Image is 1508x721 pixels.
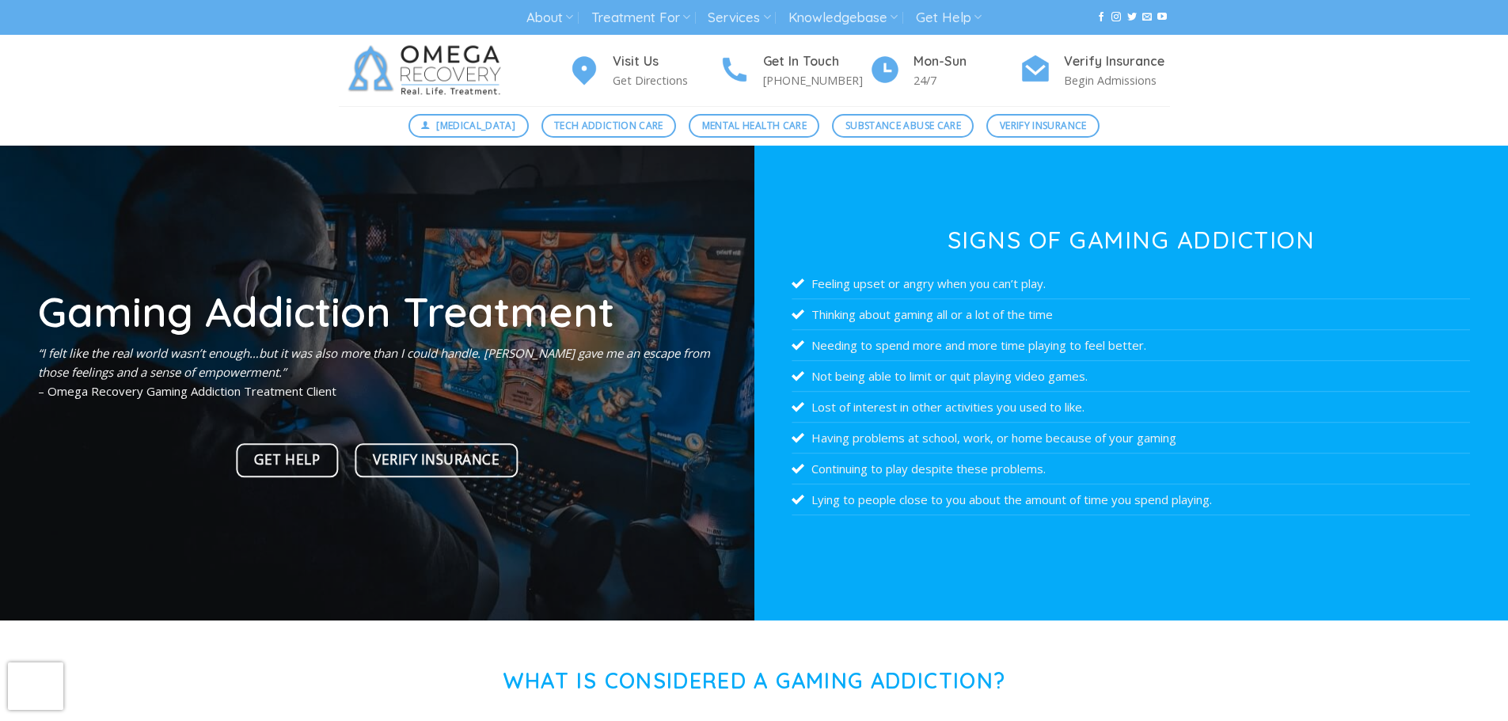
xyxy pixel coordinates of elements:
[613,51,719,72] h4: Visit Us
[408,114,529,138] a: [MEDICAL_DATA]
[914,71,1020,89] p: 24/7
[792,228,1470,252] h3: Signs of Gaming Addiction
[792,299,1470,330] li: Thinking about gaming all or a lot of the time
[719,51,869,90] a: Get In Touch [PHONE_NUMBER]
[792,392,1470,423] li: Lost of interest in other activities you used to like.
[38,343,716,400] p: – Omega Recovery Gaming Addiction Treatment Client
[436,118,515,133] span: [MEDICAL_DATA]
[373,449,500,471] span: Verify Insurance
[1020,51,1170,90] a: Verify Insurance Begin Admissions
[1111,12,1121,23] a: Follow on Instagram
[832,114,974,138] a: Substance Abuse Care
[38,290,716,332] h1: Gaming Addiction Treatment
[8,662,63,710] iframe: reCAPTCHA
[591,3,690,32] a: Treatment For
[792,330,1470,361] li: Needing to spend more and more time playing to feel better.
[1064,51,1170,72] h4: Verify Insurance
[339,35,517,106] img: Omega Recovery
[1127,12,1137,23] a: Follow on Twitter
[792,361,1470,392] li: Not being able to limit or quit playing video games.
[916,3,982,32] a: Get Help
[355,443,518,477] a: Verify Insurance
[792,423,1470,453] li: Having problems at school, work, or home because of your gaming
[1157,12,1167,23] a: Follow on YouTube
[914,51,1020,72] h4: Mon-Sun
[1096,12,1106,23] a: Follow on Facebook
[763,71,869,89] p: [PHONE_NUMBER]
[237,443,339,477] a: Get Help
[702,118,807,133] span: Mental Health Care
[568,51,719,90] a: Visit Us Get Directions
[554,118,663,133] span: Tech Addiction Care
[763,51,869,72] h4: Get In Touch
[526,3,573,32] a: About
[254,449,320,471] span: Get Help
[339,668,1170,694] h1: What is Considered a Gaming Addiction?
[1064,71,1170,89] p: Begin Admissions
[792,268,1470,299] li: Feeling upset or angry when you can’t play.
[708,3,770,32] a: Services
[38,345,710,380] em: “I felt like the real world wasn’t enough…but it was also more than I could handle. [PERSON_NAME]...
[792,453,1470,484] li: Continuing to play despite these problems.
[613,71,719,89] p: Get Directions
[1000,118,1087,133] span: Verify Insurance
[845,118,961,133] span: Substance Abuse Care
[788,3,898,32] a: Knowledgebase
[689,114,819,138] a: Mental Health Care
[792,484,1470,515] li: Lying to people close to you about the amount of time you spend playing.
[541,114,677,138] a: Tech Addiction Care
[986,114,1100,138] a: Verify Insurance
[1142,12,1152,23] a: Send us an email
